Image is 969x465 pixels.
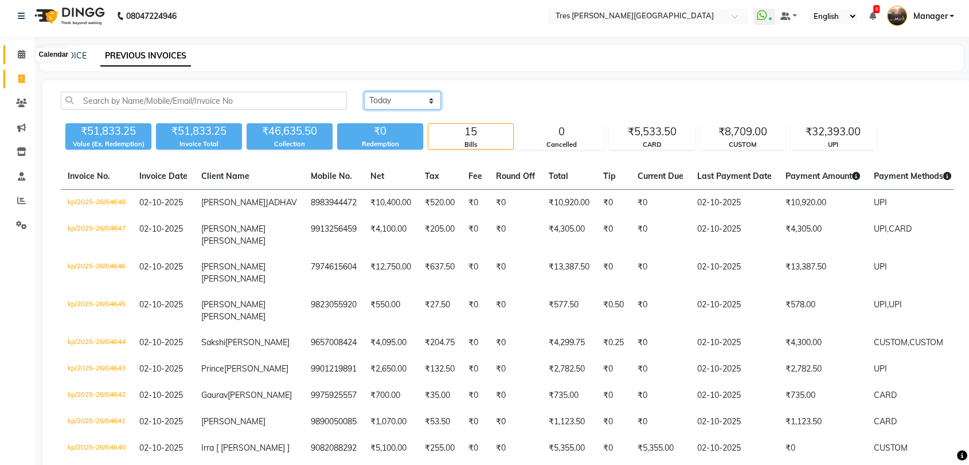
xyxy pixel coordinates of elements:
[874,337,909,347] span: CUSTOM,
[418,330,462,356] td: ₹204.75
[889,299,902,310] span: UPI
[247,139,333,149] div: Collection
[638,171,683,181] span: Current Due
[596,382,631,409] td: ₹0
[364,356,418,382] td: ₹2,650.00
[874,443,908,453] span: CUSTOM
[36,48,71,62] div: Calendar
[364,190,418,217] td: ₹10,400.00
[874,364,887,374] span: UPI
[690,382,779,409] td: 02-10-2025
[201,273,265,284] span: [PERSON_NAME]
[201,224,265,234] span: [PERSON_NAME]
[311,171,352,181] span: Mobile No.
[549,171,568,181] span: Total
[596,409,631,435] td: ₹0
[304,216,364,254] td: 9913256459
[779,216,867,254] td: ₹4,305.00
[786,171,860,181] span: Payment Amount
[596,292,631,330] td: ₹0.50
[201,197,265,208] span: [PERSON_NAME]
[690,190,779,217] td: 02-10-2025
[779,409,867,435] td: ₹1,123.50
[631,330,690,356] td: ₹0
[418,292,462,330] td: ₹27.50
[139,364,183,374] span: 02-10-2025
[874,197,887,208] span: UPI
[304,254,364,292] td: 7974615604
[690,435,779,462] td: 02-10-2025
[609,124,694,140] div: ₹5,533.50
[418,254,462,292] td: ₹637.50
[201,171,249,181] span: Client Name
[631,356,690,382] td: ₹0
[700,124,785,140] div: ₹8,709.00
[201,364,224,374] span: Prince
[225,337,290,347] span: [PERSON_NAME]
[779,382,867,409] td: ₹735.00
[139,299,183,310] span: 02-10-2025
[61,292,132,330] td: kp/2025-26/04645
[139,224,183,234] span: 02-10-2025
[139,197,183,208] span: 02-10-2025
[596,190,631,217] td: ₹0
[61,409,132,435] td: kp/2025-26/04641
[370,171,384,181] span: Net
[201,311,265,322] span: [PERSON_NAME]
[690,330,779,356] td: 02-10-2025
[489,409,542,435] td: ₹0
[201,299,265,310] span: [PERSON_NAME]
[489,292,542,330] td: ₹0
[68,171,110,181] span: Invoice No.
[462,216,489,254] td: ₹0
[304,356,364,382] td: 9901219891
[364,292,418,330] td: ₹550.00
[596,435,631,462] td: ₹0
[873,5,880,13] span: 5
[791,140,876,150] div: UPI
[913,10,947,22] span: Manager
[791,124,876,140] div: ₹32,393.00
[364,435,418,462] td: ₹5,100.00
[542,409,596,435] td: ₹1,123.50
[519,140,604,150] div: Cancelled
[201,236,265,246] span: [PERSON_NAME]
[304,409,364,435] td: 9890050085
[462,190,489,217] td: ₹0
[542,382,596,409] td: ₹735.00
[462,435,489,462] td: ₹0
[779,356,867,382] td: ₹2,782.50
[418,216,462,254] td: ₹205.00
[609,140,694,150] div: CARD
[364,330,418,356] td: ₹4,095.00
[201,337,225,347] span: Sakshi
[631,254,690,292] td: ₹0
[462,382,489,409] td: ₹0
[542,254,596,292] td: ₹13,387.50
[247,123,333,139] div: ₹46,635.50
[596,356,631,382] td: ₹0
[462,330,489,356] td: ₹0
[489,382,542,409] td: ₹0
[489,190,542,217] td: ₹0
[603,171,616,181] span: Tip
[489,356,542,382] td: ₹0
[542,435,596,462] td: ₹5,355.00
[596,216,631,254] td: ₹0
[690,216,779,254] td: 02-10-2025
[139,443,183,453] span: 02-10-2025
[201,390,228,400] span: Gaurav
[690,292,779,330] td: 02-10-2025
[61,254,132,292] td: kp/2025-26/04646
[61,435,132,462] td: kp/2025-26/04640
[874,224,889,234] span: UPI,
[631,409,690,435] td: ₹0
[304,382,364,409] td: 9975925557
[690,356,779,382] td: 02-10-2025
[428,140,513,150] div: Bills
[139,416,183,427] span: 02-10-2025
[889,224,912,234] span: CARD
[61,216,132,254] td: kp/2025-26/04647
[139,337,183,347] span: 02-10-2025
[489,435,542,462] td: ₹0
